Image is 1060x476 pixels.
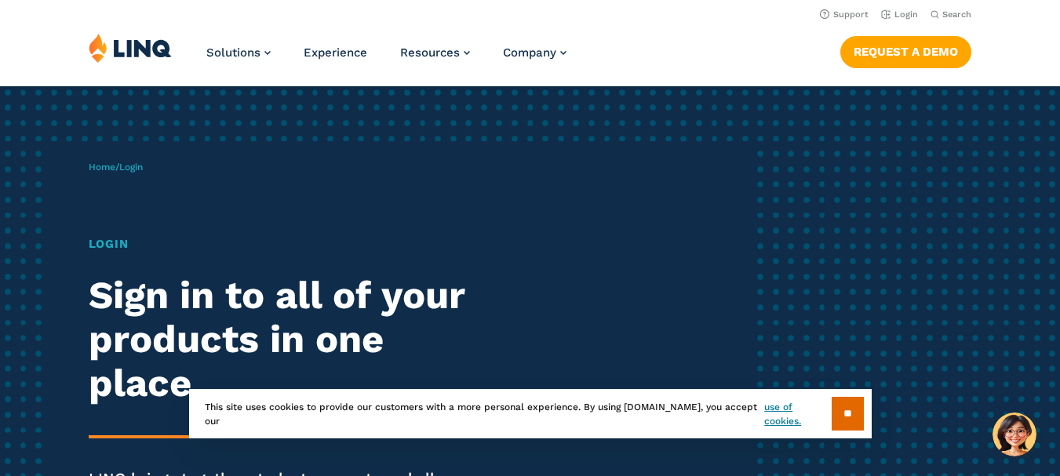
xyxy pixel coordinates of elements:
span: / [89,162,143,173]
a: Support [820,9,869,20]
nav: Button Navigation [840,33,971,67]
button: Hello, have a question? Let’s chat. [993,412,1036,456]
span: Search [942,9,971,20]
span: Resources [400,45,460,60]
h1: Login [89,235,497,253]
a: Request a Demo [840,36,971,67]
a: Home [89,162,115,173]
img: LINQ | K‑12 Software [89,33,172,63]
h2: Sign in to all of your products in one place. [89,274,497,405]
a: use of cookies. [764,400,831,428]
div: This site uses cookies to provide our customers with a more personal experience. By using [DOMAIN... [189,389,872,438]
span: Solutions [206,45,260,60]
a: Company [503,45,566,60]
a: Login [881,9,918,20]
a: Resources [400,45,470,60]
a: Experience [304,45,367,60]
span: Login [119,162,143,173]
a: Solutions [206,45,271,60]
button: Open Search Bar [931,9,971,20]
nav: Primary Navigation [206,33,566,85]
span: Company [503,45,556,60]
